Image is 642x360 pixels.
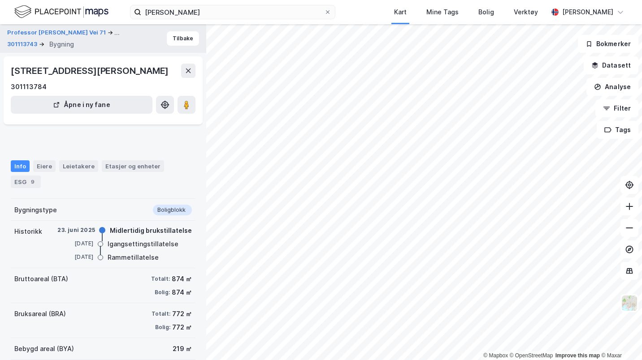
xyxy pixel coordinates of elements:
[578,35,638,53] button: Bokmerker
[7,40,39,49] button: 301113743
[11,81,47,92] div: 301113784
[151,275,170,283] div: Totalt:
[172,322,192,333] div: 772 ㎡
[108,239,178,249] div: Igangsettingstillatelse
[14,309,66,319] div: Bruksareal (BRA)
[394,7,407,17] div: Kart
[57,240,93,248] div: [DATE]
[562,7,613,17] div: [PERSON_NAME]
[167,31,199,46] button: Tilbake
[510,352,553,359] a: OpenStreetMap
[57,226,95,234] div: 23. juni 2025
[7,27,108,38] button: Professor [PERSON_NAME] Vei 71
[586,78,638,96] button: Analyse
[49,39,74,50] div: Bygning
[11,160,30,172] div: Info
[14,226,42,237] div: Historikk
[14,4,108,20] img: logo.f888ab2527a4732fd821a326f86c7f29.svg
[155,289,170,296] div: Bolig:
[59,160,98,172] div: Leietakere
[172,287,192,298] div: 874 ㎡
[57,253,93,261] div: [DATE]
[483,352,508,359] a: Mapbox
[110,225,192,236] div: Midlertidig brukstillatelse
[597,317,642,360] iframe: Chat Widget
[152,310,170,317] div: Totalt:
[14,205,57,215] div: Bygningstype
[33,160,56,172] div: Eiere
[155,324,170,331] div: Bolig:
[172,309,192,319] div: 772 ㎡
[584,56,638,74] button: Datasett
[426,7,459,17] div: Mine Tags
[105,162,160,170] div: Etasjer og enheter
[173,343,192,354] div: 219 ㎡
[595,99,638,117] button: Filter
[114,27,120,38] div: ...
[555,352,600,359] a: Improve this map
[11,176,41,188] div: ESG
[172,274,192,284] div: 874 ㎡
[478,7,494,17] div: Bolig
[11,64,170,78] div: [STREET_ADDRESS][PERSON_NAME]
[621,295,638,312] img: Z
[597,121,638,139] button: Tags
[14,274,68,284] div: Bruttoareal (BTA)
[514,7,538,17] div: Verktøy
[141,5,324,19] input: Søk på adresse, matrikkel, gårdeiere, leietakere eller personer
[14,343,74,354] div: Bebygd areal (BYA)
[108,252,159,263] div: Rammetillatelse
[28,177,37,186] div: 9
[11,96,152,114] button: Åpne i ny fane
